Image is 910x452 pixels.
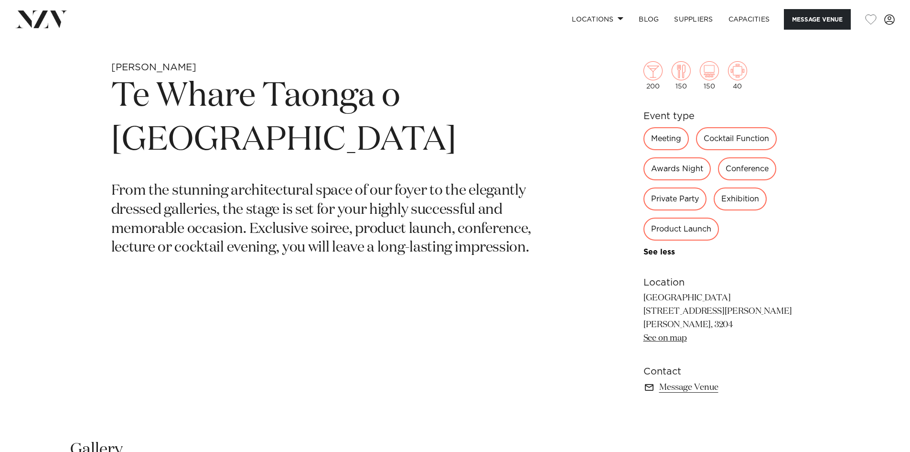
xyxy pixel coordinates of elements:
[643,334,687,342] a: See on map
[721,9,778,30] a: Capacities
[643,187,707,210] div: Private Party
[643,157,711,180] div: Awards Night
[111,63,196,72] small: [PERSON_NAME]
[672,61,691,90] div: 150
[643,218,719,241] div: Product Launch
[728,61,747,80] img: meeting.png
[643,61,663,90] div: 200
[643,381,799,394] a: Message Venue
[700,61,719,90] div: 150
[643,61,663,80] img: cocktail.png
[700,61,719,80] img: theatre.png
[672,61,691,80] img: dining.png
[784,9,851,30] button: Message Venue
[666,9,720,30] a: SUPPLIERS
[643,127,689,150] div: Meeting
[643,109,799,123] h6: Event type
[718,157,776,180] div: Conference
[643,292,799,345] p: [GEOGRAPHIC_DATA] [STREET_ADDRESS][PERSON_NAME] [PERSON_NAME], 3204
[15,11,67,28] img: nzv-logo.png
[643,276,799,290] h6: Location
[564,9,631,30] a: Locations
[714,187,767,210] div: Exhibition
[696,127,777,150] div: Cocktail Function
[111,75,576,163] h1: Te Whare Taonga o [GEOGRAPHIC_DATA]
[631,9,666,30] a: BLOG
[111,182,576,258] p: From the stunning architectural space of our foyer to the elegantly dressed galleries, the stage ...
[728,61,747,90] div: 40
[643,364,799,379] h6: Contact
